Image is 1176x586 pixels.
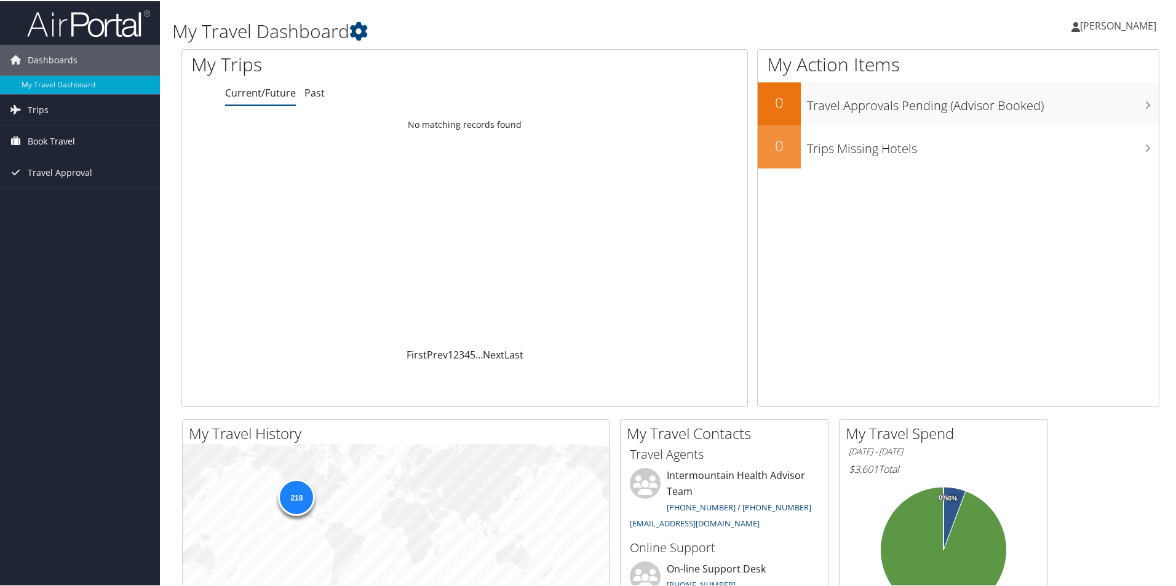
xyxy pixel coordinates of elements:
h2: 0 [758,134,801,155]
a: 4 [464,347,470,360]
h2: 0 [758,91,801,112]
span: … [475,347,483,360]
tspan: 6% [948,494,958,501]
td: No matching records found [182,113,747,135]
span: Trips [28,93,49,124]
span: Book Travel [28,125,75,156]
a: [PERSON_NAME] [1071,6,1169,43]
span: [PERSON_NAME] [1080,18,1156,31]
h3: Travel Agents [630,445,819,462]
a: Last [504,347,523,360]
a: Past [304,85,325,98]
span: $3,601 [849,461,878,475]
div: 218 [278,478,315,515]
a: 2 [453,347,459,360]
a: Prev [427,347,448,360]
li: Intermountain Health Advisor Team [624,467,825,533]
a: First [407,347,427,360]
a: 0Travel Approvals Pending (Advisor Booked) [758,81,1159,124]
h6: [DATE] - [DATE] [849,445,1038,456]
a: [PHONE_NUMBER] / [PHONE_NUMBER] [667,501,811,512]
a: 0Trips Missing Hotels [758,124,1159,167]
h6: Total [849,461,1038,475]
a: [EMAIL_ADDRESS][DOMAIN_NAME] [630,517,760,528]
span: Dashboards [28,44,77,74]
tspan: 0% [939,493,948,501]
h2: My Travel History [189,422,609,443]
h1: My Travel Dashboard [172,17,836,43]
h3: Travel Approvals Pending (Advisor Booked) [807,90,1159,113]
a: 5 [470,347,475,360]
span: Travel Approval [28,156,92,187]
h3: Trips Missing Hotels [807,133,1159,156]
a: 1 [448,347,453,360]
a: Current/Future [225,85,296,98]
h1: My Action Items [758,50,1159,76]
h2: My Travel Contacts [627,422,828,443]
h3: Online Support [630,538,819,555]
a: 3 [459,347,464,360]
a: Next [483,347,504,360]
img: airportal-logo.png [27,8,150,37]
h2: My Travel Spend [846,422,1047,443]
h1: My Trips [191,50,503,76]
